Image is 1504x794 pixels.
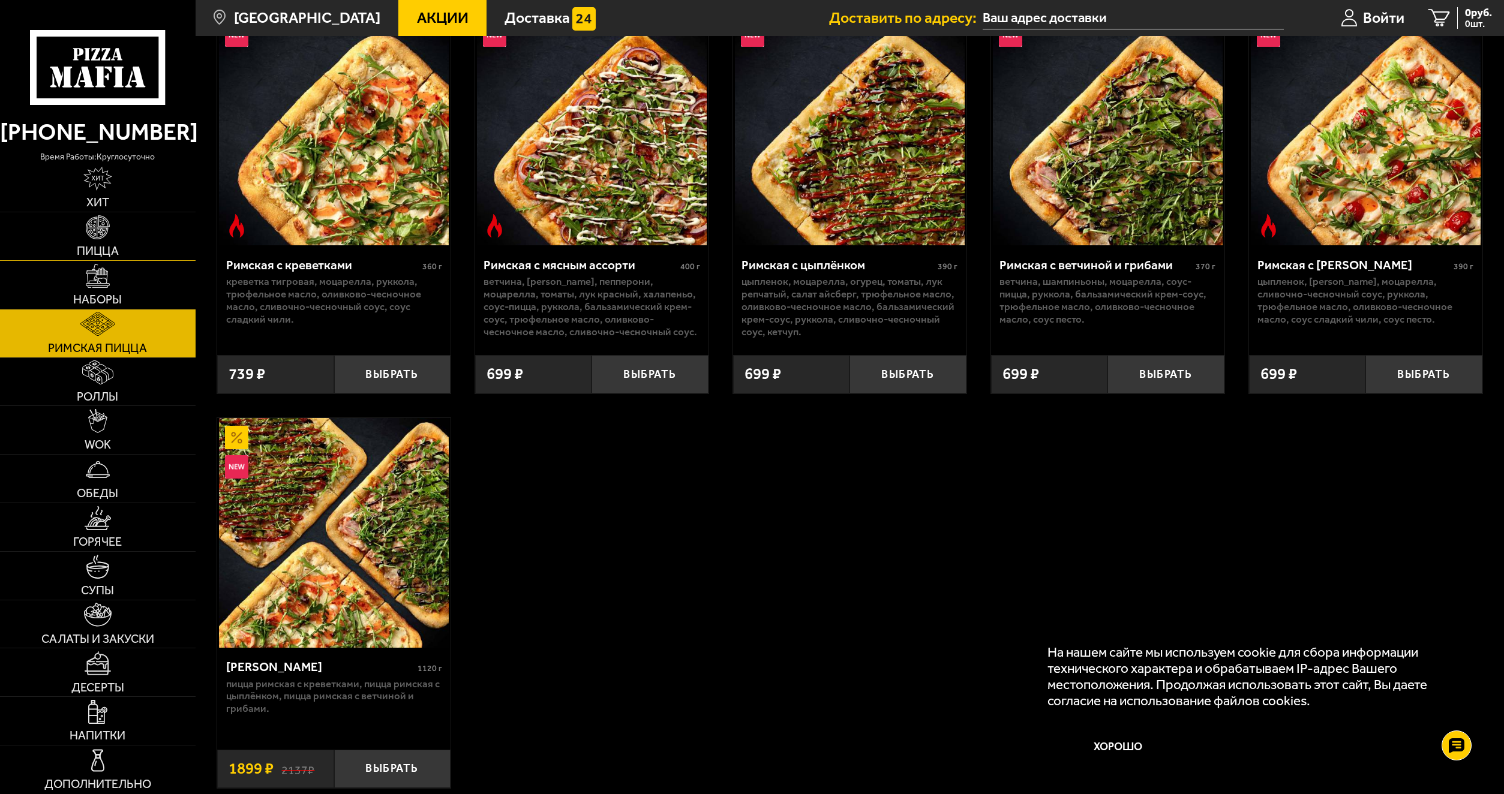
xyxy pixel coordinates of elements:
[48,342,147,354] span: Римская пицца
[1257,214,1280,237] img: Острое блюдо
[742,257,935,272] div: Римская с цыплёнком
[484,257,677,272] div: Римская с мясным ассорти
[1365,355,1482,393] button: Выбрать
[73,294,122,306] span: Наборы
[225,426,248,449] img: Акционный
[487,366,523,382] span: 699 ₽
[86,197,109,209] span: Хит
[849,355,966,393] button: Выбрать
[475,16,709,246] a: НовинкаОстрое блюдоРимская с мясным ассорти
[505,10,570,25] span: Доставка
[733,16,966,246] a: НовинкаРимская с цыплёнком
[417,10,469,25] span: Акции
[225,455,248,479] img: Новинка
[226,659,415,674] div: [PERSON_NAME]
[334,355,451,393] button: Выбрать
[81,585,114,597] span: Супы
[1047,644,1460,709] p: На нашем сайте мы используем cookie для сбора информации технического характера и обрабатываем IP...
[219,16,449,246] img: Римская с креветками
[483,214,506,237] img: Острое блюдо
[1196,261,1215,272] span: 370 г
[77,488,118,500] span: Обеды
[77,391,118,403] span: Роллы
[1257,275,1473,326] p: цыпленок, [PERSON_NAME], моцарелла, сливочно-чесночный соус, руккола, трюфельное масло, оливково-...
[1257,257,1451,272] div: Римская с [PERSON_NAME]
[226,257,419,272] div: Римская с креветками
[85,439,111,451] span: WOK
[73,536,122,548] span: Горячее
[229,761,274,777] span: 1899 ₽
[1454,261,1473,272] span: 390 г
[1363,10,1404,25] span: Войти
[1249,16,1482,246] a: НовинкаОстрое блюдоРимская с томатами черри
[1260,366,1297,382] span: 699 ₽
[1465,19,1492,29] span: 0 шт.
[983,7,1283,29] input: Ваш адрес доставки
[281,761,314,777] s: 2137 ₽
[999,257,1193,272] div: Римская с ветчиной и грибами
[229,366,265,382] span: 739 ₽
[1107,355,1224,393] button: Выбрать
[41,633,154,645] span: Салаты и закуски
[418,663,442,673] span: 1120 г
[1002,366,1039,382] span: 699 ₽
[484,275,700,338] p: ветчина, [PERSON_NAME], пепперони, моцарелла, томаты, лук красный, халапеньо, соус-пицца, руккола...
[742,275,957,338] p: цыпленок, моцарелла, огурец, томаты, лук репчатый, салат айсберг, трюфельное масло, оливково-чесн...
[572,7,596,31] img: 15daf4d41897b9f0e9f617042186c801.svg
[1251,16,1481,246] img: Римская с томатами черри
[991,16,1224,246] a: НовинкаРимская с ветчиной и грибами
[70,730,125,742] span: Напитки
[999,275,1215,326] p: ветчина, шампиньоны, моцарелла, соус-пицца, руккола, бальзамический крем-соус, трюфельное масло, ...
[225,214,248,237] img: Острое блюдо
[938,261,957,272] span: 390 г
[217,16,451,246] a: НовинкаОстрое блюдоРимская с креветками
[1465,7,1492,18] span: 0 руб.
[77,245,119,257] span: Пицца
[234,10,380,25] span: [GEOGRAPHIC_DATA]
[422,261,442,272] span: 360 г
[217,418,451,648] a: АкционныйНовинкаМама Миа
[226,678,442,715] p: Пицца Римская с креветками, Пицца Римская с цыплёнком, Пицца Римская с ветчиной и грибами.
[993,16,1223,246] img: Римская с ветчиной и грибами
[477,16,707,246] img: Римская с мясным ассорти
[680,261,700,272] span: 400 г
[1047,724,1188,771] button: Хорошо
[226,275,442,326] p: креветка тигровая, моцарелла, руккола, трюфельное масло, оливково-чесночное масло, сливочно-чесно...
[71,682,124,694] span: Десерты
[44,778,151,790] span: Дополнительно
[592,355,708,393] button: Выбрать
[829,10,983,25] span: Доставить по адресу:
[219,418,449,648] img: Мама Миа
[334,750,451,788] button: Выбрать
[745,366,781,382] span: 699 ₽
[735,16,965,246] img: Римская с цыплёнком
